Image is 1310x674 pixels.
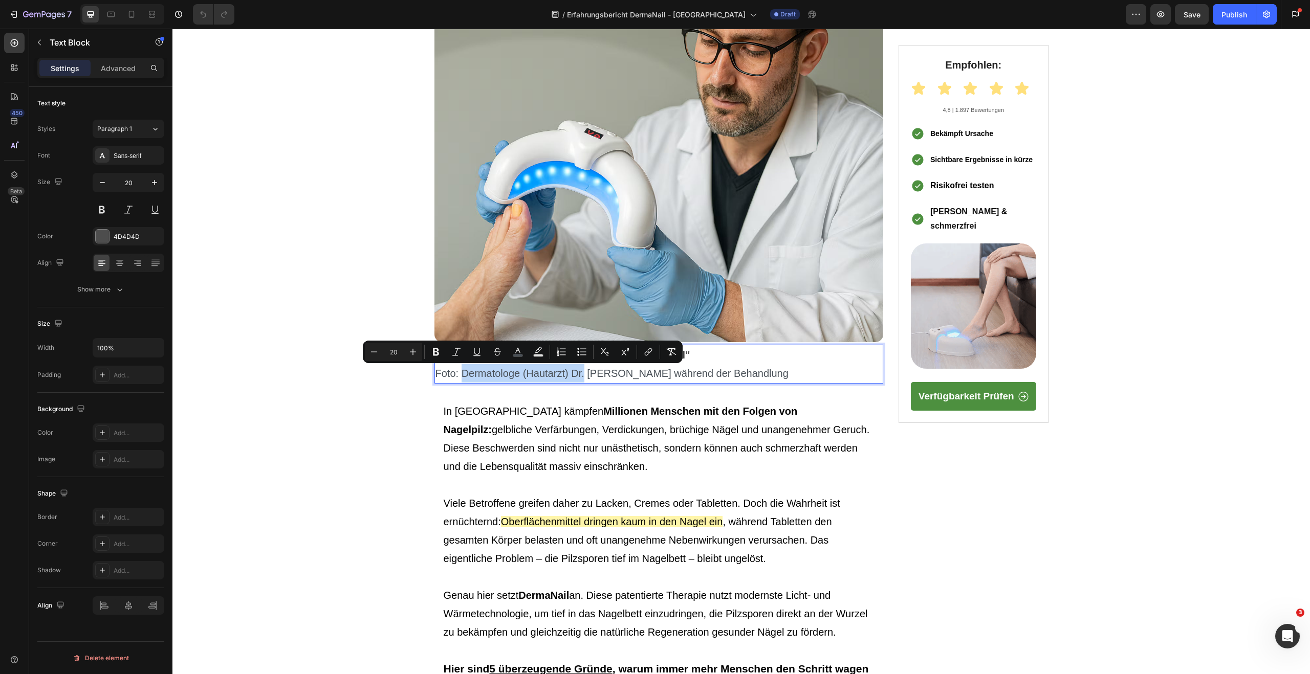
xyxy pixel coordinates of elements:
div: Text style [37,99,65,108]
div: Font [37,151,50,160]
p: Settings [51,63,79,74]
strong: Risikofrei testen [758,152,821,161]
span: Oberflächenmittel dringen kaum in den Nagel ein [329,487,551,499]
div: Align [37,256,66,270]
u: 5 überzeugende Gründe [317,634,440,646]
strong: Sichtbare Ergebnisse in kürze [758,127,860,135]
strong: [PERSON_NAME] & schmerzfrei [758,178,835,201]
div: Rich Text Editor. Editing area: main [262,316,711,355]
div: Shape [37,487,70,501]
div: Color [37,232,53,241]
button: Show more [37,280,164,299]
iframe: Intercom live chat [1275,624,1300,648]
div: Show more [77,284,125,295]
div: Background [37,402,87,416]
div: Beta [8,187,25,195]
button: Publish [1213,4,1256,25]
span: Foto: Dermatologe (Hautarzt) Dr. [PERSON_NAME] während der Behandlung [263,339,616,350]
strong: DermaNail [346,561,397,572]
span: In [GEOGRAPHIC_DATA] kämpfen gelbliche Verfärbungen, Verdickungen, brüchige Nägel und unangenehme... [271,377,697,443]
span: , während Tabletten den gesamten Körper belasten und oft unangenehme Nebenwirkungen verursachen. ... [271,487,660,535]
div: Shadow [37,566,61,575]
div: Padding [37,370,61,379]
p: Verfügbarkeit prüfen [746,361,842,374]
button: Paragraph 1 [93,120,164,138]
div: Editor contextual toolbar [363,341,683,363]
img: gempages_533642704974775054-04ed210a-9aa9-4b2c-8983-59fe8809e349.gif [738,215,864,340]
span: Draft [780,10,796,19]
div: Corner [37,539,58,548]
strong: Millionen Menschen mit den Folgen von Nagelpilz: [271,377,625,407]
div: Size [37,175,64,189]
p: Text Block [50,36,137,49]
div: Publish [1221,9,1247,20]
div: Undo/Redo [193,4,234,25]
span: / [562,9,565,20]
p: 7 [67,8,72,20]
div: Size [37,317,64,331]
span: 3 [1296,609,1304,617]
div: Add... [114,566,162,575]
p: Advanced [101,63,136,74]
div: 450 [10,109,25,117]
div: Styles [37,124,55,133]
div: Add... [114,371,162,380]
strong: Bekämpft Ursache [758,101,821,109]
button: Save [1175,4,1209,25]
a: Verfügbarkeit prüfen [738,353,864,382]
div: Sans-serif [114,151,162,161]
iframe: Design area [172,29,1310,674]
h2: Empfohlen: [738,29,864,44]
div: Add... [114,540,162,549]
p: 4,8 | 1.897 Bewertungen [739,77,863,87]
div: Add... [114,455,162,464]
div: Align [37,599,67,613]
div: Delete element [73,652,129,664]
span: Genau hier setzt an. Diese patentierte Therapie nutzt modernste Licht- und Wärmetechnologie, um t... [271,561,695,609]
div: Border [37,512,57,522]
div: 4D4D4D [114,232,162,241]
strong: "9 von 10 meiner Patienten empfehle ich DermaNail" [263,321,518,332]
strong: Hier sind , warum immer mehr Menschen den Schritt wagen und DermaNail in ihren Alltag integrieren: [271,634,696,664]
span: Viele Betroffene greifen daher zu Lacken, Cremes oder Tabletten. Doch die Wahrheit ist ernüchternd: [271,469,668,499]
span: Paragraph 1 [97,124,132,133]
button: 7 [4,4,76,25]
div: Width [37,343,54,352]
button: Delete element [37,650,164,666]
span: Erfahrungsbericht DermaNail - [GEOGRAPHIC_DATA] [567,9,746,20]
div: Add... [114,429,162,438]
span: Save [1184,10,1200,19]
div: Add... [114,513,162,522]
div: Image [37,455,55,464]
div: Color [37,428,53,437]
input: Auto [93,339,164,357]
